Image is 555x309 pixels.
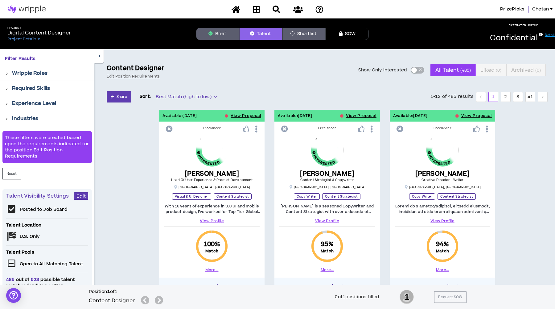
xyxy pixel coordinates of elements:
span: Archived [511,63,541,78]
h4: Proposed Rate [277,284,377,290]
small: ( 0 ) [496,67,501,73]
li: 1-12 of 485 results [430,92,474,102]
img: mGRoIOAGcJj80pu2ZeJqLixBB5sjEpPh4Ki55xqw.png [426,134,459,166]
h5: Content Designer [89,297,135,304]
span: out of possible talent matches for this position [6,277,88,289]
p: [GEOGRAPHIC_DATA] , [GEOGRAPHIC_DATA] [174,185,250,190]
span: PrizePicks [500,6,524,13]
p: Available: [DATE] [278,113,312,119]
p: Loremi do s ametco/adipisci, elitsedd eiusmodt, incididun utl etdolorem aliquaen admi veni q nost... [395,203,490,215]
small: Match [321,249,334,254]
a: View Profile [164,218,260,224]
button: More... [321,267,334,273]
p: Confidential [490,32,543,44]
span: Content Strategist & Copywriter [300,178,354,182]
a: View Profile [279,218,375,224]
button: Edit [74,192,88,200]
span: Liked [480,63,501,78]
small: ( 485 ) [460,67,471,73]
span: All Talent [435,63,471,78]
p: Content Strategist [438,193,476,200]
span: 95 % [321,240,333,249]
span: 1 [400,289,414,305]
button: Talent [239,28,282,40]
span: 100 % [203,240,220,249]
li: 3 [513,92,523,102]
p: Filter Results [5,55,89,62]
button: More... [436,267,449,273]
p: Talent Visibility Settings [6,192,74,200]
span: Show Only Interested [358,67,407,73]
h5: Project [7,26,71,30]
div: These filters were created based upon the requirements indicated for the position. [2,131,92,163]
li: 41 [525,92,535,102]
div: 0 of 1 positions filled [335,294,379,300]
p: [PERSON_NAME] is a seasoned Copywriter and Content Strategist with over a decade of experience in... [279,203,375,215]
small: Match [436,249,449,254]
b: 1 [107,288,110,295]
button: Brief [196,28,239,40]
p: Digital Content Designer [7,29,71,37]
p: With 16 years of experience in UX/UI and mobile product design, I’ve worked for Top-Tier Global c... [164,203,260,215]
span: 523 [29,276,40,283]
span: Head Of User Experience & Product Development [171,178,253,182]
button: Request SOW [434,291,466,303]
button: Share [107,91,131,102]
p: Visual & UI Designer [172,193,211,200]
img: hdubDk9jJtqQzjeuOwhAcWBc1we6VmSLH5wMRCN9.png [196,134,228,166]
small: ( 0 ) [535,67,541,73]
small: Match [205,249,218,254]
div: Freelancer [279,126,375,131]
div: Open Intercom Messenger [6,288,21,303]
span: Chetan [532,6,549,13]
span: 485 [6,276,16,283]
p: ESTIMATED PRICE [508,23,538,27]
h5: [PERSON_NAME] [415,170,470,178]
li: Next Page [538,92,548,102]
div: Freelancer [395,126,490,131]
h4: Proposed Rate [393,284,492,290]
p: Required Skills [12,85,50,92]
span: right [541,95,545,99]
span: 94 % [436,240,449,249]
a: View Profile [395,218,490,224]
p: Posted to Job Board [20,207,68,213]
a: Edit Position Requirements [107,74,160,79]
span: left [479,95,483,99]
p: Available: [DATE] [162,113,197,119]
button: Show Only Interested [411,67,424,74]
a: 2 [501,92,510,102]
p: Sort: [140,93,151,100]
a: 1 [489,92,498,102]
button: Reset [2,168,21,179]
h6: Position of 1 [89,289,166,295]
p: Industries [12,115,38,122]
button: SOW [326,28,369,40]
span: right [5,72,8,75]
div: Freelancer [164,126,260,131]
span: Best Match (high to low) [156,92,217,102]
span: right [5,102,8,106]
img: I33qLM4CEnuXREGtGYfQKTkx4YQZWuxm3lF1R7sf.png [311,134,343,166]
p: Content Strategist [214,193,252,200]
span: right [5,117,8,121]
p: Content Strategist [322,193,360,200]
p: Wripple Roles [12,70,47,77]
button: View Proposal [231,110,261,122]
p: [GEOGRAPHIC_DATA] , [GEOGRAPHIC_DATA] [404,185,481,190]
button: More... [205,267,219,273]
span: Edit [76,193,86,199]
p: Experience Level [12,100,56,107]
h5: [PERSON_NAME] [300,170,355,178]
p: Copy Writer [294,193,320,200]
a: Edit Position Requirements [5,147,63,159]
p: Copy Writer [409,193,435,200]
h5: [PERSON_NAME] [171,170,253,178]
p: [GEOGRAPHIC_DATA] , [GEOGRAPHIC_DATA] [289,185,365,190]
button: View Proposal [346,110,376,122]
li: Previous Page [476,92,486,102]
span: Project Details [7,37,36,42]
h4: Proposed Rate [162,284,261,290]
button: View Proposal [461,110,492,122]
